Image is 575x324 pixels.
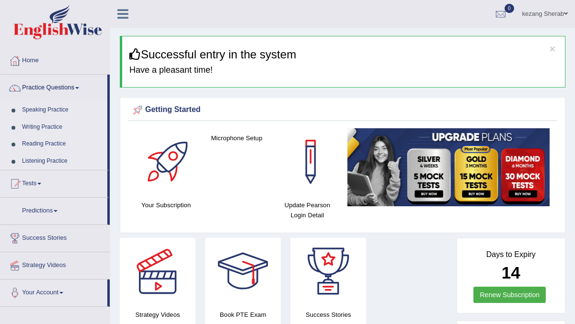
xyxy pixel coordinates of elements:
[0,225,110,249] a: Success Stories
[473,287,546,303] a: Renew Subscription
[129,48,558,61] h3: Successful entry in the system
[129,66,558,75] h4: Have a pleasant time!
[0,198,107,222] a: Predictions
[0,252,110,276] a: Strategy Videos
[505,4,514,13] span: 0
[136,200,196,210] h4: Your Subscription
[206,133,267,143] h4: Microphone Setup
[0,47,110,71] a: Home
[550,44,555,54] button: ×
[0,170,107,194] a: Tests
[0,279,107,303] a: Your Account
[502,263,520,282] b: 14
[205,310,281,320] h4: Book PTE Exam
[290,310,366,320] h4: Success Stories
[120,310,195,320] h4: Strategy Videos
[18,135,107,153] a: Reading Practice
[18,101,107,119] a: Speaking Practice
[277,200,338,220] h4: Update Pearson Login Detail
[347,128,550,206] img: small5.jpg
[468,250,555,259] h4: Days to Expiry
[18,153,107,170] a: Listening Practice
[0,75,107,99] a: Practice Questions
[131,103,554,117] div: Getting Started
[18,119,107,136] a: Writing Practice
